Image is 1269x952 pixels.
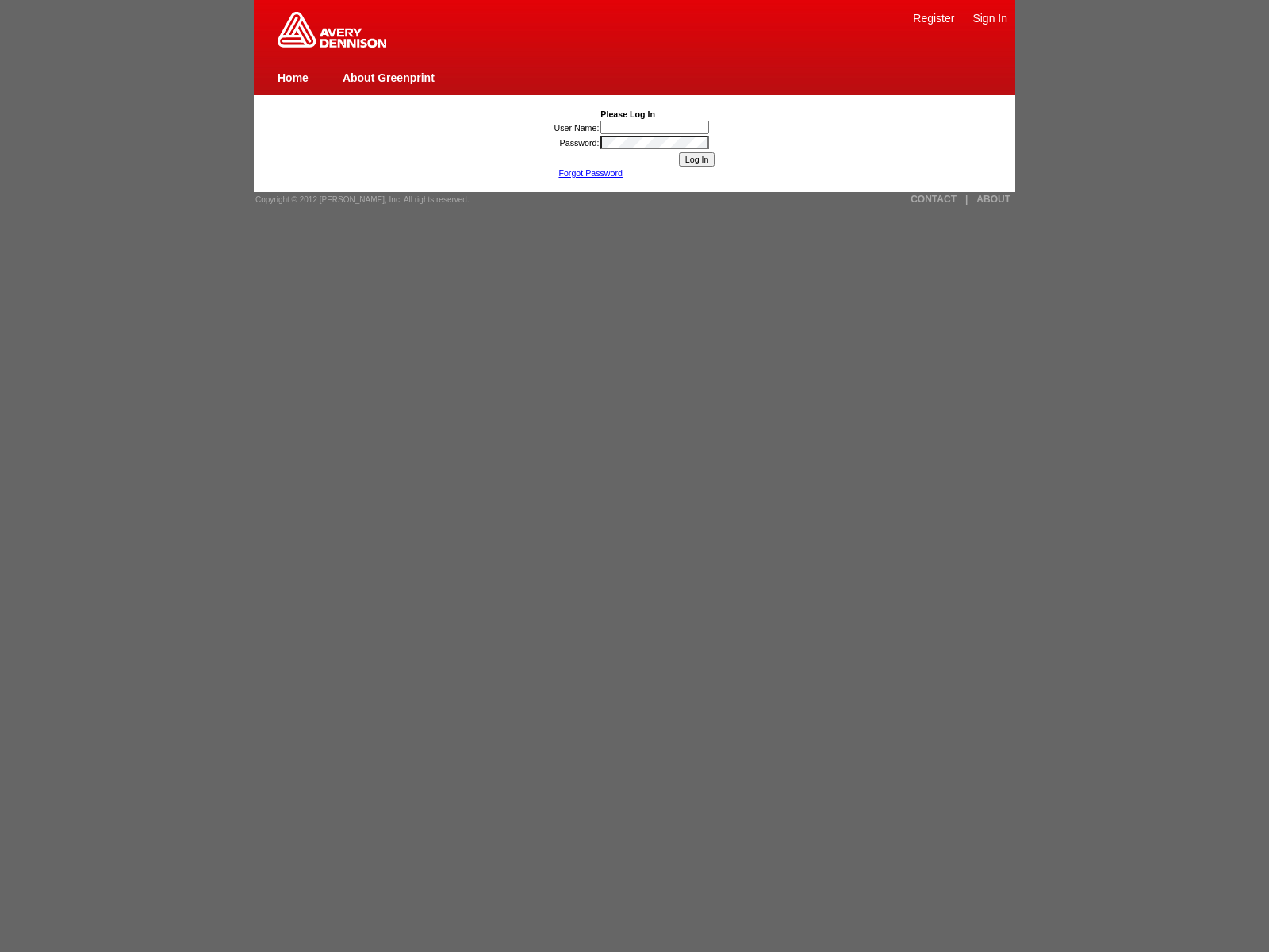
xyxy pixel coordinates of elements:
a: Greenprint [278,40,386,49]
a: ABOUT [976,194,1010,205]
a: Register [913,12,954,25]
input: Log In [679,152,715,167]
a: CONTACT [911,194,957,205]
label: User Name: [554,123,600,132]
img: Home [278,12,386,48]
a: Sign In [972,12,1007,25]
a: Forgot Password [558,168,623,178]
a: About Greenprint [343,71,435,84]
b: Please Log In [600,109,655,119]
a: | [965,194,968,205]
span: Copyright © 2012 [PERSON_NAME], Inc. All rights reserved. [255,195,470,204]
a: Home [278,71,309,84]
label: Password: [560,138,600,148]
